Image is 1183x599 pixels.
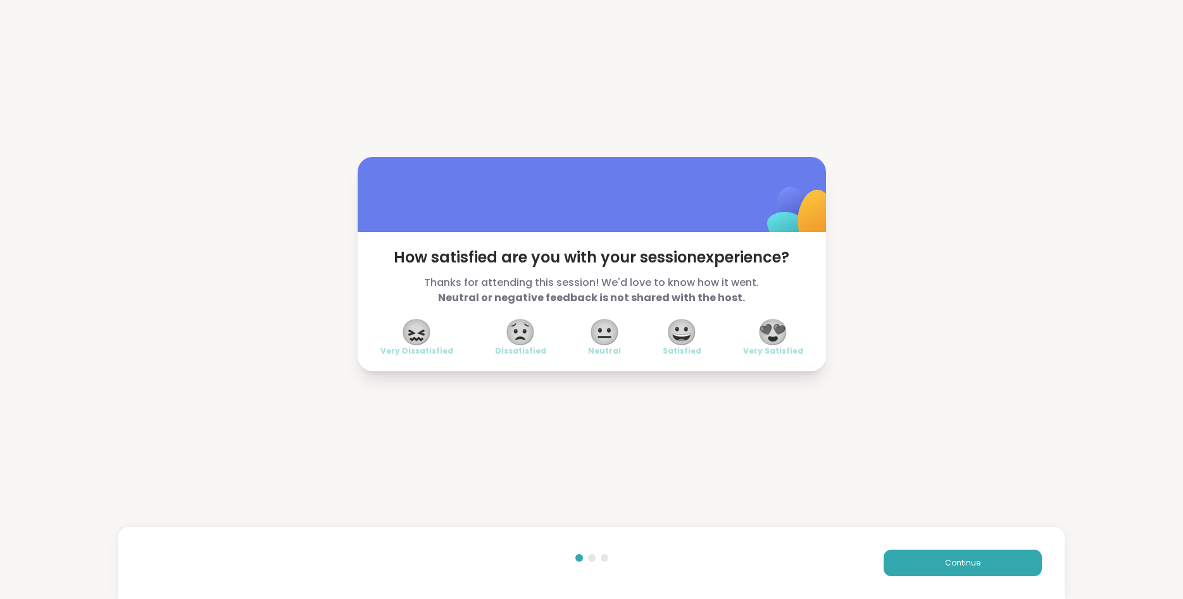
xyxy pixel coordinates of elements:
[737,154,863,280] img: ShareWell Logomark
[945,557,980,569] span: Continue
[666,321,698,343] span: 😀
[504,321,536,343] span: 😟
[757,321,789,343] span: 😍
[743,346,803,356] span: Very Satisfied
[438,290,745,305] b: Neutral or negative feedback is not shared with the host.
[401,321,432,343] span: 😖
[884,550,1042,576] button: Continue
[380,346,453,356] span: Very Dissatisfied
[588,346,621,356] span: Neutral
[589,321,620,343] span: 😐
[663,346,701,356] span: Satisfied
[380,275,803,306] span: Thanks for attending this session! We'd love to know how it went.
[495,346,546,356] span: Dissatisfied
[380,247,803,268] span: How satisfied are you with your session experience?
